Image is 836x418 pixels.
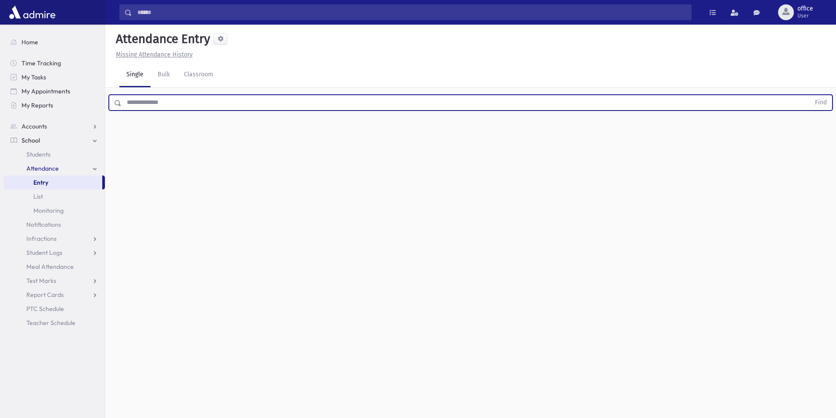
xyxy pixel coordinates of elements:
a: School [4,133,105,147]
a: My Tasks [4,70,105,84]
a: Entry [4,175,102,189]
a: List [4,189,105,204]
u: Missing Attendance History [116,51,193,58]
a: Classroom [177,63,220,87]
a: Attendance [4,161,105,175]
span: List [33,193,43,200]
span: Teacher Schedule [26,319,75,327]
span: School [22,136,40,144]
a: PTC Schedule [4,302,105,316]
a: My Appointments [4,84,105,98]
span: Student Logs [26,249,62,257]
a: Time Tracking [4,56,105,70]
span: office [797,5,813,12]
a: Infractions [4,232,105,246]
img: AdmirePro [7,4,57,21]
a: Test Marks [4,274,105,288]
span: Time Tracking [22,59,61,67]
span: Infractions [26,235,57,243]
span: My Reports [22,101,53,109]
h5: Attendance Entry [112,32,210,46]
span: Home [22,38,38,46]
a: Missing Attendance History [112,51,193,58]
a: Report Cards [4,288,105,302]
a: Accounts [4,119,105,133]
a: Teacher Schedule [4,316,105,330]
span: My Appointments [22,87,70,95]
a: Bulk [151,63,177,87]
span: Students [26,150,50,158]
span: Entry [33,179,48,186]
span: Report Cards [26,291,64,299]
a: Meal Attendance [4,260,105,274]
a: Notifications [4,218,105,232]
span: Monitoring [33,207,64,214]
span: Notifications [26,221,61,229]
span: Attendance [26,164,59,172]
a: Single [119,63,151,87]
span: Accounts [22,122,47,130]
span: Meal Attendance [26,263,74,271]
input: Search [132,4,691,20]
a: Students [4,147,105,161]
span: My Tasks [22,73,46,81]
span: PTC Schedule [26,305,64,313]
a: Home [4,35,105,49]
a: My Reports [4,98,105,112]
a: Monitoring [4,204,105,218]
span: User [797,12,813,19]
span: Test Marks [26,277,56,285]
a: Student Logs [4,246,105,260]
button: Find [810,95,832,110]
